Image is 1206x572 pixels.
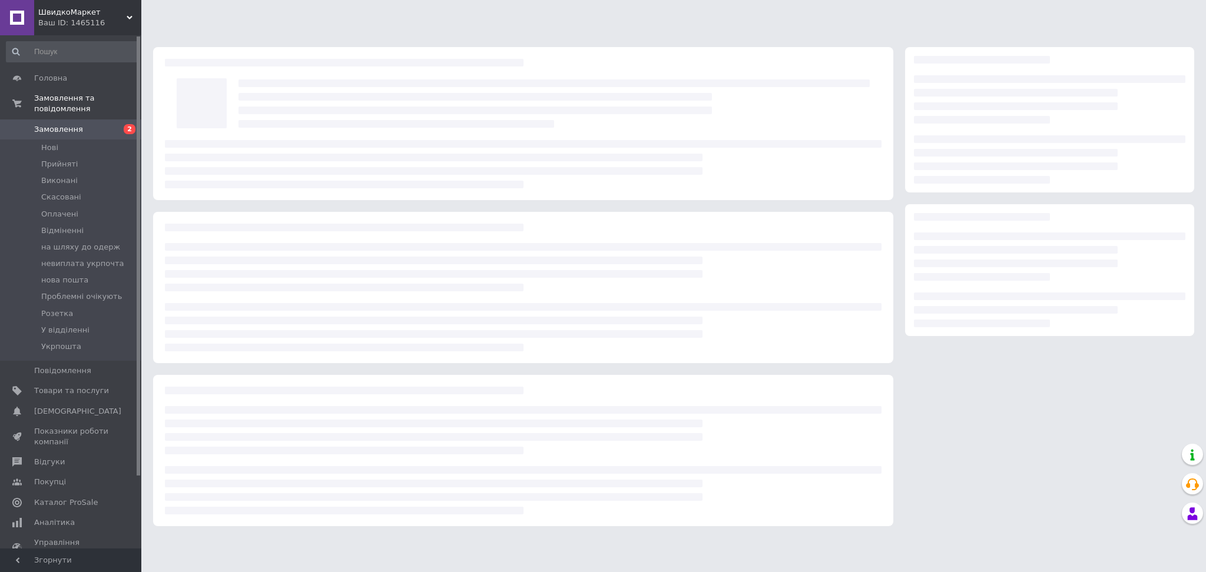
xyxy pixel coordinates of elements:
[41,175,78,186] span: Виконані
[41,341,81,352] span: Укрпошта
[38,18,141,28] div: Ваш ID: 1465116
[41,291,122,302] span: Проблемні очікують
[34,365,91,376] span: Повідомлення
[41,159,78,169] span: Прийняті
[34,457,65,467] span: Відгуки
[41,225,84,236] span: Відміненні
[34,537,109,558] span: Управління сайтом
[41,258,124,269] span: невиплата укрпочта
[41,325,90,335] span: У відділенні
[34,426,109,447] span: Показники роботи компанії
[41,142,58,153] span: Нові
[41,308,73,319] span: Розетка
[34,517,75,528] span: Аналітика
[34,73,67,84] span: Головна
[6,41,138,62] input: Пошук
[34,124,83,135] span: Замовлення
[34,477,66,487] span: Покупці
[38,7,127,18] span: ШвидкоМаркет
[34,93,141,114] span: Замовлення та повідомлення
[41,192,81,202] span: Скасовані
[34,385,109,396] span: Товари та послуги
[34,406,121,417] span: [DEMOGRAPHIC_DATA]
[41,242,120,252] span: на шляху до одерж
[124,124,135,134] span: 2
[34,497,98,508] span: Каталог ProSale
[41,275,88,285] span: нова пошта
[41,209,78,220] span: Оплачені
